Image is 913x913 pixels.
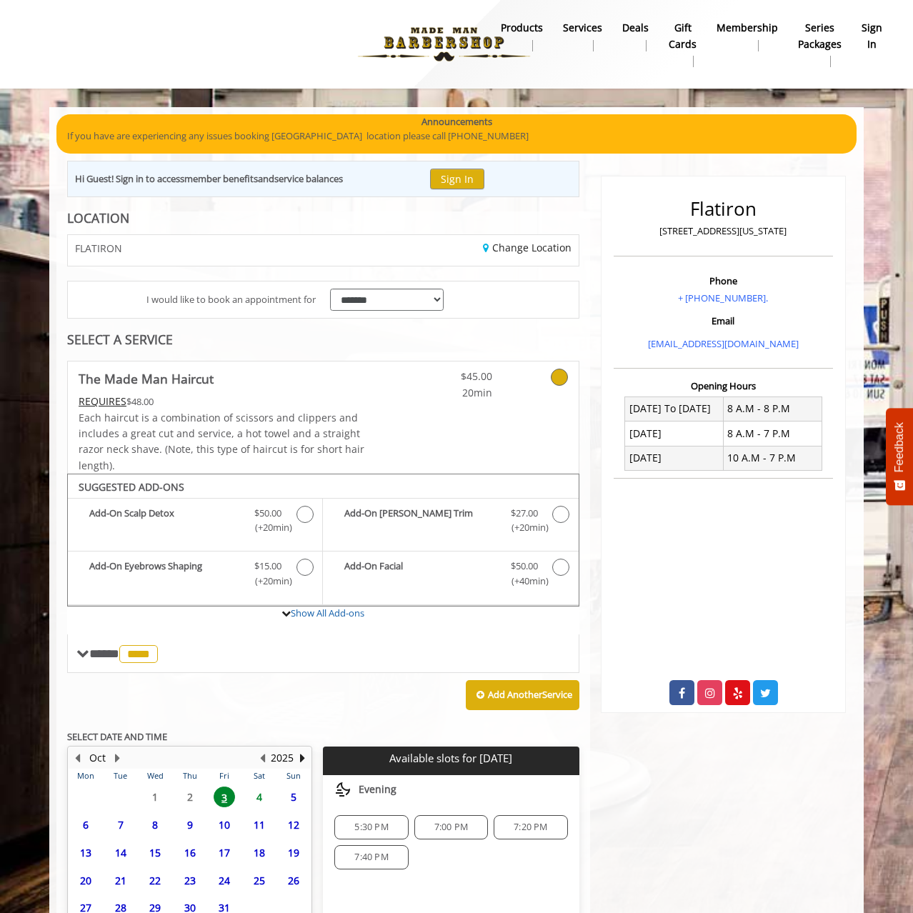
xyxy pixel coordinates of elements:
[214,787,235,807] span: 3
[146,292,316,307] span: I would like to book an appointment for
[249,870,270,891] span: 25
[241,811,276,839] td: Select day11
[354,822,388,833] span: 5:30 PM
[249,814,270,835] span: 11
[241,769,276,783] th: Sat
[172,769,206,783] th: Thu
[103,839,137,867] td: Select day14
[89,750,106,766] button: Oct
[67,730,167,743] b: SELECT DATE AND TIME
[256,750,268,766] button: Previous Year
[678,291,768,304] a: + [PHONE_NUMBER].
[329,752,573,764] p: Available slots for [DATE]
[334,781,351,798] img: evening slots
[254,559,281,574] span: $15.00
[494,815,567,839] div: 7:20 PM
[179,870,201,891] span: 23
[184,172,258,185] b: member benefits
[110,870,131,891] span: 21
[291,607,364,619] a: Show All Add-ons
[75,171,343,186] div: Hi Guest! Sign in to access and
[207,839,241,867] td: Select day17
[659,18,707,71] a: Gift cardsgift cards
[330,559,571,592] label: Add-On Facial
[501,20,543,36] b: products
[67,333,579,346] div: SELECT A SERVICE
[612,18,659,55] a: DealsDeals
[346,5,542,84] img: Made Man Barbershop logo
[421,114,492,129] b: Announcements
[144,842,166,863] span: 15
[75,870,96,891] span: 20
[296,750,308,766] button: Next Year
[798,20,842,52] b: Series packages
[144,870,166,891] span: 22
[172,811,206,839] td: Select day9
[75,559,315,592] label: Add-On Eyebrows Shaping
[79,369,214,389] b: The Made Man Haircut
[283,842,304,863] span: 19
[617,276,829,286] h3: Phone
[111,750,123,766] button: Next Month
[862,20,882,52] b: sign in
[491,18,553,55] a: Productsproducts
[354,852,388,863] span: 7:40 PM
[144,814,166,835] span: 8
[622,20,649,36] b: Deals
[717,20,778,36] b: Membership
[69,867,103,894] td: Select day20
[723,396,822,421] td: 8 A.M - 8 P.M
[283,870,304,891] span: 26
[103,811,137,839] td: Select day7
[67,209,129,226] b: LOCATION
[214,842,235,863] span: 17
[103,769,137,783] th: Tue
[669,20,697,52] b: gift cards
[276,839,311,867] td: Select day19
[241,783,276,811] td: Select day4
[75,814,96,835] span: 6
[563,20,602,36] b: Services
[514,822,547,833] span: 7:20 PM
[334,845,408,869] div: 7:40 PM
[214,814,235,835] span: 10
[893,422,906,472] span: Feedback
[344,559,496,589] b: Add-On Facial
[283,814,304,835] span: 12
[283,787,304,807] span: 5
[71,750,83,766] button: Previous Month
[511,559,538,574] span: $50.00
[247,574,289,589] span: (+20min )
[614,381,833,391] h3: Opening Hours
[723,421,822,446] td: 8 A.M - 7 P.M
[274,172,343,185] b: service balances
[138,867,172,894] td: Select day22
[138,769,172,783] th: Wed
[648,337,799,350] a: [EMAIL_ADDRESS][DOMAIN_NAME]
[359,784,396,795] span: Evening
[617,224,829,239] p: [STREET_ADDRESS][US_STATE]
[625,446,724,470] td: [DATE]
[172,839,206,867] td: Select day16
[89,559,240,589] b: Add-On Eyebrows Shaping
[69,769,103,783] th: Mon
[67,474,579,607] div: The Made Man Haircut Add-onS
[344,506,496,536] b: Add-On [PERSON_NAME] Trim
[207,783,241,811] td: Select day3
[503,574,545,589] span: (+40min )
[214,870,235,891] span: 24
[207,769,241,783] th: Fri
[430,169,484,189] button: Sign In
[75,506,315,539] label: Add-On Scalp Detox
[79,411,364,472] span: Each haircut is a combination of scissors and clippers and includes a great cut and service, a ho...
[503,520,545,535] span: (+20min )
[553,18,612,55] a: ServicesServices
[247,520,289,535] span: (+20min )
[79,480,184,494] b: SUGGESTED ADD-ONS
[488,688,572,701] b: Add Another Service
[617,199,829,219] h2: Flatiron
[408,369,492,384] span: $45.00
[241,867,276,894] td: Select day25
[625,396,724,421] td: [DATE] To [DATE]
[334,815,408,839] div: 5:30 PM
